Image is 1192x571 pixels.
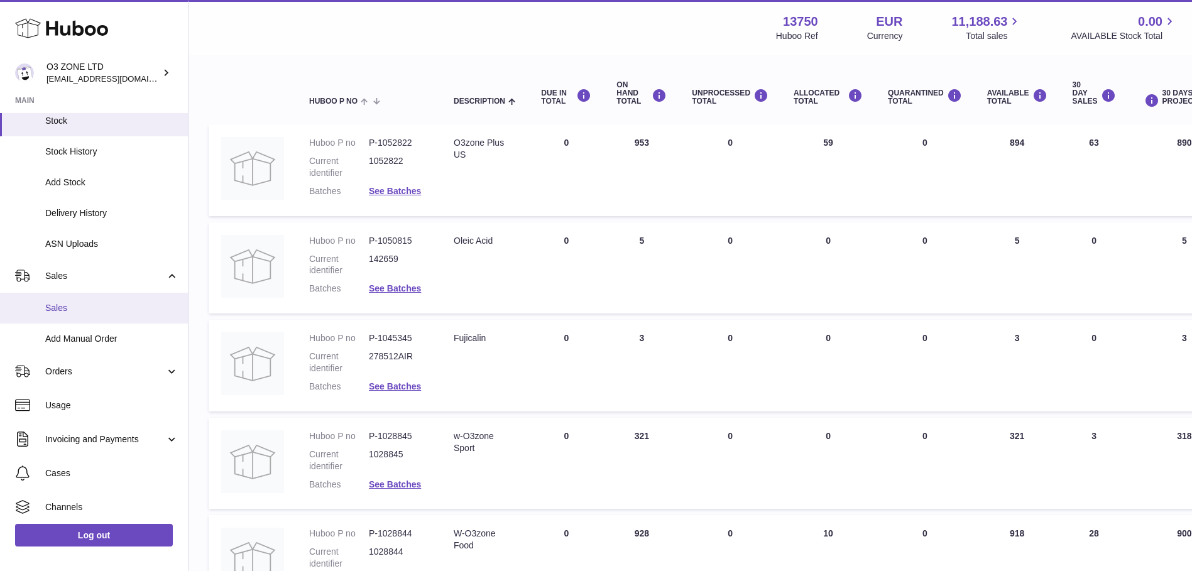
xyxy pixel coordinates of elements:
[369,528,429,540] dd: P-1028844
[1060,418,1129,509] td: 3
[309,449,369,472] dt: Current identifier
[781,124,875,216] td: 59
[1071,30,1177,42] span: AVAILABLE Stock Total
[15,524,173,547] a: Log out
[528,124,604,216] td: 0
[45,501,178,513] span: Channels
[15,63,34,82] img: hello@o3zoneltd.co.uk
[679,222,781,314] td: 0
[221,332,284,395] img: product image
[922,431,927,441] span: 0
[221,137,284,200] img: product image
[876,13,902,30] strong: EUR
[369,186,421,196] a: See Batches
[1060,222,1129,314] td: 0
[604,124,679,216] td: 953
[45,302,178,314] span: Sales
[369,332,429,344] dd: P-1045345
[309,479,369,491] dt: Batches
[679,418,781,509] td: 0
[679,320,781,411] td: 0
[454,137,516,161] div: O3zone Plus US
[45,146,178,158] span: Stock History
[46,61,160,85] div: O3 ZONE LTD
[45,238,178,250] span: ASN Uploads
[454,235,516,247] div: Oleic Acid
[309,253,369,277] dt: Current identifier
[45,177,178,188] span: Add Stock
[45,333,178,345] span: Add Manual Order
[528,418,604,509] td: 0
[454,528,516,552] div: W-O3zone Food
[781,418,875,509] td: 0
[975,320,1060,411] td: 3
[776,30,818,42] div: Huboo Ref
[221,235,284,298] img: product image
[604,222,679,314] td: 5
[369,546,429,570] dd: 1028844
[922,528,927,538] span: 0
[369,137,429,149] dd: P-1052822
[987,89,1047,106] div: AVAILABLE Total
[369,235,429,247] dd: P-1050815
[1071,13,1177,42] a: 0.00 AVAILABLE Stock Total
[528,320,604,411] td: 0
[528,222,604,314] td: 0
[309,430,369,442] dt: Huboo P no
[454,332,516,344] div: Fujicalin
[679,124,781,216] td: 0
[309,351,369,374] dt: Current identifier
[922,236,927,246] span: 0
[369,449,429,472] dd: 1028845
[951,13,1007,30] span: 11,188.63
[541,89,591,106] div: DUE IN TOTAL
[975,222,1060,314] td: 5
[616,81,667,106] div: ON HAND Total
[604,418,679,509] td: 321
[369,479,421,489] a: See Batches
[951,13,1022,42] a: 11,188.63 Total sales
[1138,13,1162,30] span: 0.00
[45,270,165,282] span: Sales
[781,222,875,314] td: 0
[45,467,178,479] span: Cases
[309,283,369,295] dt: Batches
[794,89,863,106] div: ALLOCATED Total
[309,137,369,149] dt: Huboo P no
[369,155,429,179] dd: 1052822
[1073,81,1116,106] div: 30 DAY SALES
[781,320,875,411] td: 0
[309,185,369,197] dt: Batches
[45,207,178,219] span: Delivery History
[221,430,284,493] img: product image
[309,546,369,570] dt: Current identifier
[45,433,165,445] span: Invoicing and Payments
[975,124,1060,216] td: 894
[966,30,1022,42] span: Total sales
[454,430,516,454] div: w-O3zone Sport
[604,320,679,411] td: 3
[369,351,429,374] dd: 278512AIR
[922,138,927,148] span: 0
[888,89,962,106] div: QUARANTINED Total
[309,332,369,344] dt: Huboo P no
[1060,320,1129,411] td: 0
[369,381,421,391] a: See Batches
[309,381,369,393] dt: Batches
[45,400,178,411] span: Usage
[369,283,421,293] a: See Batches
[369,430,429,442] dd: P-1028845
[922,333,927,343] span: 0
[45,115,178,127] span: Stock
[309,155,369,179] dt: Current identifier
[692,89,768,106] div: UNPROCESSED Total
[309,97,358,106] span: Huboo P no
[783,13,818,30] strong: 13750
[975,418,1060,509] td: 321
[46,73,185,84] span: [EMAIL_ADDRESS][DOMAIN_NAME]
[309,528,369,540] dt: Huboo P no
[1060,124,1129,216] td: 63
[867,30,903,42] div: Currency
[454,97,505,106] span: Description
[309,235,369,247] dt: Huboo P no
